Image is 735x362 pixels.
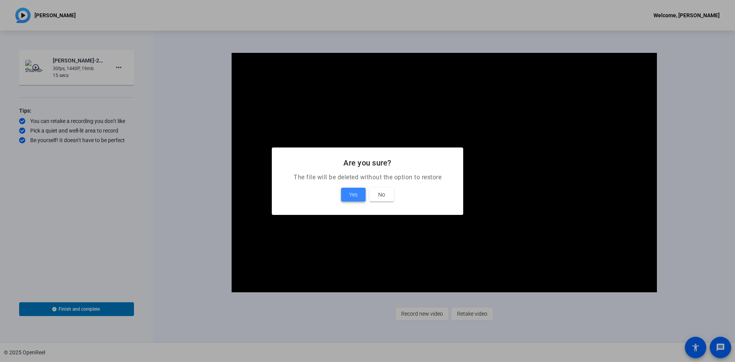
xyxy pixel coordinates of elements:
p: The file will be deleted without the option to restore [281,173,454,182]
span: No [378,190,385,199]
span: Yes [349,190,358,199]
button: No [369,188,394,201]
h2: Are you sure? [281,157,454,169]
button: Yes [341,188,366,201]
